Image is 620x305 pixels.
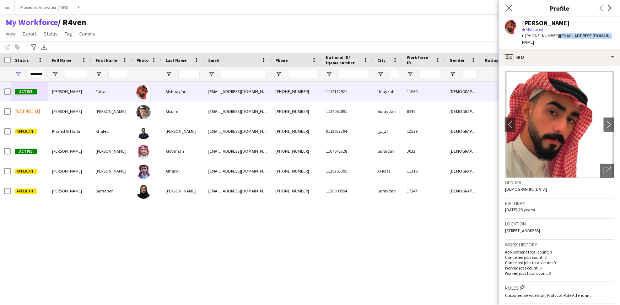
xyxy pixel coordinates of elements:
span: 1114112921 [326,89,347,94]
span: Not rated [526,27,543,32]
span: Tag [65,31,72,37]
span: [DEMOGRAPHIC_DATA] [505,186,547,192]
img: Mohammed Alothman [136,145,151,159]
span: 1107642728 [326,148,347,154]
span: Status [44,31,58,37]
app-action-btn: Advanced filters [29,43,38,51]
div: Faisal [91,82,132,101]
span: | [EMAIL_ADDRESS][DOMAIN_NAME] [522,33,612,45]
div: Alshuayfani [161,82,204,101]
span: [PERSON_NAME] [52,148,82,154]
div: [PHONE_NUMBER] [271,161,322,181]
span: Waiting list [15,109,40,114]
h3: Birthday [505,200,614,206]
img: Salman Alharbi [136,165,151,179]
a: Tag [62,29,75,38]
img: Samaher Majdi [136,185,151,199]
div: 11318 [403,161,445,181]
div: Open photos pop-in [600,164,614,178]
div: [DEMOGRAPHIC_DATA] [445,121,481,141]
input: National ID/ Iqama number Filter Input [339,70,369,78]
input: Last Name Filter Input [178,70,200,78]
span: Export [23,31,37,37]
img: Crew avatar or photo [505,71,614,178]
p: Worked jobs total count: 0 [505,271,614,276]
div: [PERSON_NAME] [91,102,132,121]
span: Status [15,58,29,63]
div: Ar Rass [373,161,403,181]
button: Open Filter Menu [15,71,21,77]
h3: Profile [499,4,620,13]
div: Khaled [91,121,132,141]
button: Open Filter Menu [96,71,102,77]
p: Worked jobs count: 0 [505,265,614,271]
input: First Name Filter Input [108,70,128,78]
span: Full Name [52,58,71,63]
div: 8345 [403,102,445,121]
span: Applicant [15,129,37,134]
div: [DEMOGRAPHIC_DATA] [445,141,481,161]
div: [DEMOGRAPHIC_DATA] [445,181,481,201]
div: 3032 [403,141,445,161]
span: Email [208,58,220,63]
div: [EMAIL_ADDRESS][DOMAIN_NAME] [204,82,271,101]
div: [PHONE_NUMBER] [271,141,322,161]
a: View [3,29,18,38]
span: Photo [136,58,149,63]
a: Status [41,29,60,38]
div: [EMAIL_ADDRESS][DOMAIN_NAME] [204,161,271,181]
span: t. [PHONE_NUMBER] [522,33,559,38]
span: [PERSON_NAME] [52,89,82,94]
button: Open Filter Menu [377,71,384,77]
div: Buraydah [373,102,403,121]
a: Comms [76,29,98,38]
div: Bio [499,49,620,66]
img: Faisal Alshuayfani [136,85,151,99]
div: Alsulmi [161,102,204,121]
span: 1120263395 [326,168,347,174]
input: Phone Filter Input [288,70,317,78]
div: الرس [373,121,403,141]
span: Active [15,89,37,94]
input: Email Filter Input [221,70,267,78]
div: [PERSON_NAME] [161,121,204,141]
div: [EMAIL_ADDRESS][DOMAIN_NAME] [204,141,271,161]
div: Buraidah [373,141,403,161]
span: [PERSON_NAME] [52,168,82,174]
input: Full Name Filter Input [65,70,87,78]
span: [PERSON_NAME] [52,109,82,114]
span: Customer Service Staff, Protocol, Ride Attendant [505,293,591,298]
button: Open Filter Menu [52,71,58,77]
div: [PERSON_NAME] [161,181,204,201]
a: My Workforce [6,17,58,28]
div: [EMAIL_ADDRESS][DOMAIN_NAME] [204,121,271,141]
span: Phone [275,58,288,63]
span: [STREET_ADDRESS] [505,228,540,233]
span: 1134052891 [326,109,347,114]
button: Museums Activation / BWS [15,0,74,14]
h3: Location [505,220,614,227]
button: Open Filter Menu [208,71,215,77]
img: Khaled Al Harbi [136,125,151,139]
div: Alharbi [161,161,204,181]
span: View [6,31,16,37]
app-action-btn: Export XLSX [40,43,48,51]
button: Open Filter Menu [326,71,332,77]
h3: Roles [505,284,614,291]
div: [PERSON_NAME] [522,20,570,26]
span: Rating [485,58,498,63]
div: 11060 [403,82,445,101]
div: Unayzah [373,82,403,101]
div: 17247 [403,181,445,201]
input: City Filter Input [390,70,398,78]
span: Comms [79,31,95,37]
button: Open Filter Menu [449,71,456,77]
span: National ID/ Iqama number [326,55,360,65]
span: Applicant [15,189,37,194]
div: [EMAIL_ADDRESS][DOMAIN_NAME] [204,102,271,121]
span: Active [15,149,37,154]
span: [DATE] (23 years) [505,207,535,212]
div: [PHONE_NUMBER] [271,102,322,121]
div: 12539 [403,121,445,141]
span: Workforce ID [407,55,432,65]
